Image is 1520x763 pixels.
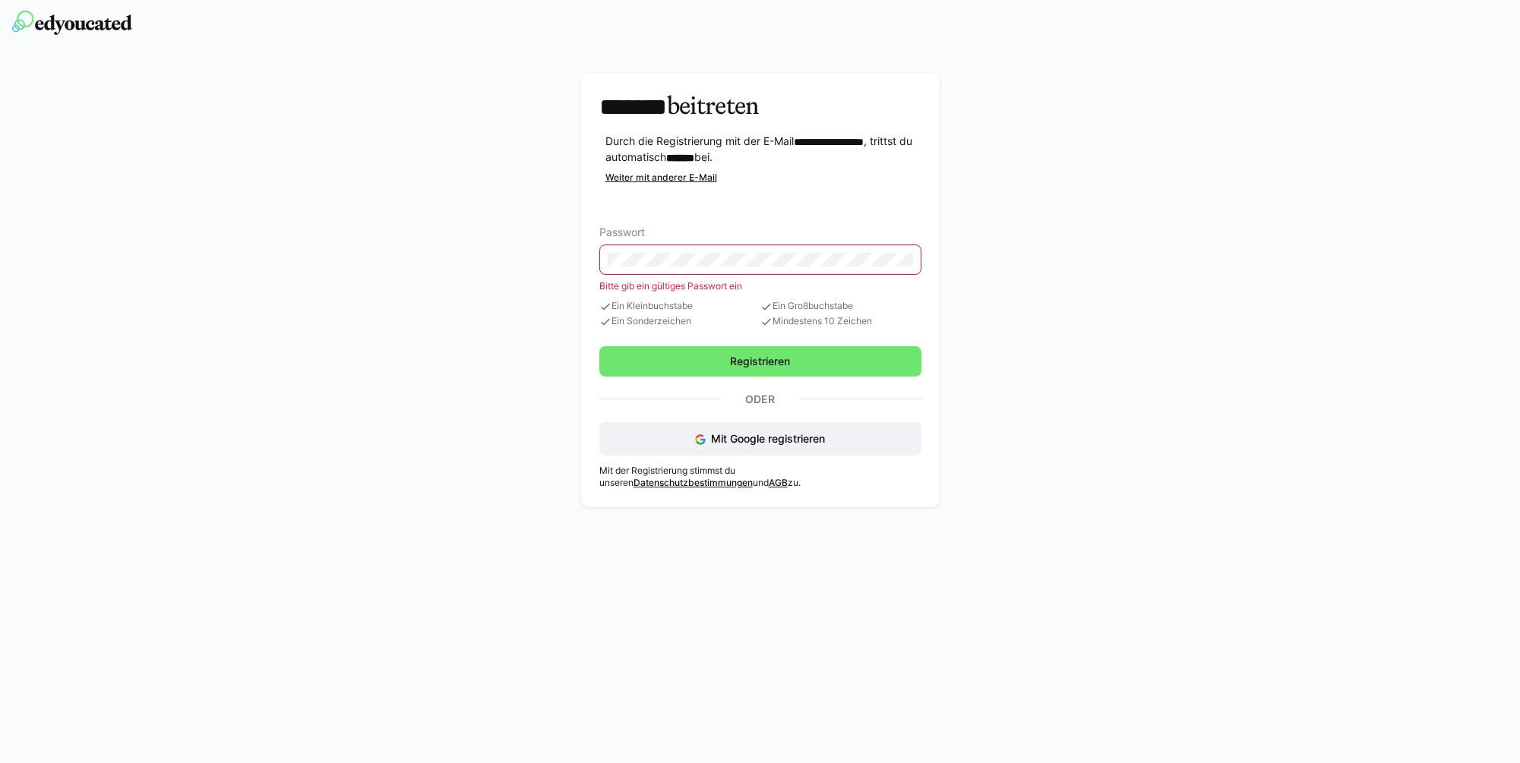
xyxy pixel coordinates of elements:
[599,422,921,456] button: Mit Google registrieren
[634,477,753,488] a: Datenschutzbestimmungen
[769,477,788,488] a: AGB
[599,316,760,328] span: Ein Sonderzeichen
[605,134,921,166] p: Durch die Registrierung mit der E-Mail , trittst du automatisch bei.
[599,346,921,377] button: Registrieren
[728,354,792,369] span: Registrieren
[711,432,825,445] span: Mit Google registrieren
[599,465,921,489] p: Mit der Registrierung stimmst du unseren und zu.
[760,316,921,328] span: Mindestens 10 Zeichen
[720,389,801,410] p: Oder
[599,280,742,292] span: Bitte gib ein gültiges Passwort ein
[760,301,921,313] span: Ein Großbuchstabe
[599,91,921,121] h3: beitreten
[599,226,645,238] span: Passwort
[605,172,921,184] div: Weiter mit anderer E-Mail
[599,301,760,313] span: Ein Kleinbuchstabe
[12,11,132,35] img: edyoucated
